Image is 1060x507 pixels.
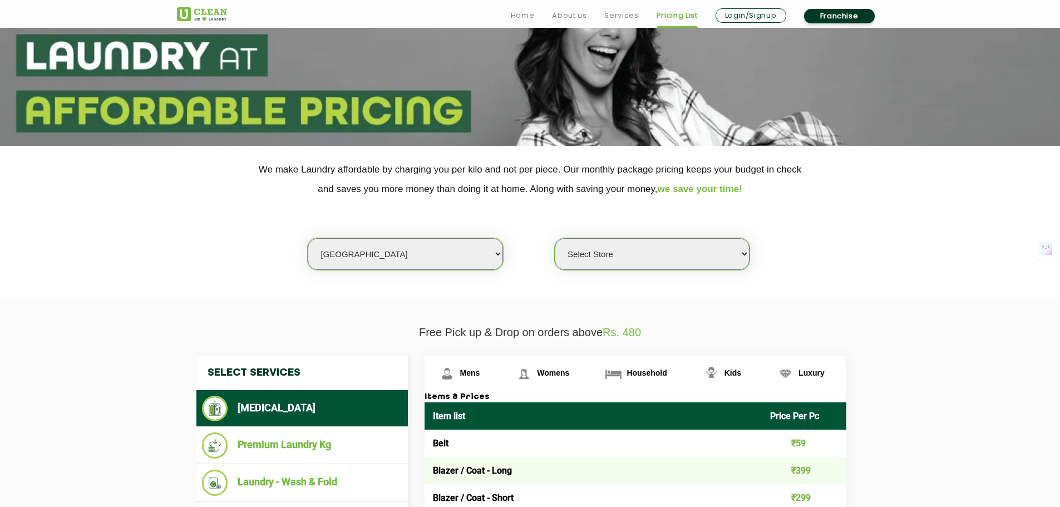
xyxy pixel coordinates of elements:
th: Price Per Pc [762,402,846,430]
a: Home [511,9,535,22]
img: Womens [514,364,534,383]
img: Premium Laundry Kg [202,432,228,459]
li: [MEDICAL_DATA] [202,396,402,421]
li: Premium Laundry Kg [202,432,402,459]
p: Free Pick up & Drop on orders above [177,326,884,339]
span: Womens [537,368,569,377]
img: Household [604,364,623,383]
td: Belt [425,430,762,457]
th: Item list [425,402,762,430]
span: we save your time! [658,184,742,194]
span: Mens [460,368,480,377]
span: Kids [724,368,741,377]
img: Dry Cleaning [202,396,228,421]
a: About us [552,9,586,22]
span: Luxury [798,368,825,377]
a: Franchise [804,9,875,23]
p: We make Laundry affordable by charging you per kilo and not per piece. Our monthly package pricin... [177,160,884,199]
span: Rs. 480 [603,326,641,338]
td: ₹399 [762,457,846,484]
h4: Select Services [196,356,408,390]
img: Laundry - Wash & Fold [202,470,228,496]
img: Mens [437,364,457,383]
td: ₹59 [762,430,846,457]
img: Kids [702,364,721,383]
h3: Items & Prices [425,392,846,402]
span: Household [627,368,667,377]
a: Pricing List [657,9,698,22]
img: UClean Laundry and Dry Cleaning [177,7,227,21]
img: Luxury [776,364,795,383]
a: Login/Signup [716,8,786,23]
a: Services [604,9,638,22]
td: Blazer / Coat - Long [425,457,762,484]
li: Laundry - Wash & Fold [202,470,402,496]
